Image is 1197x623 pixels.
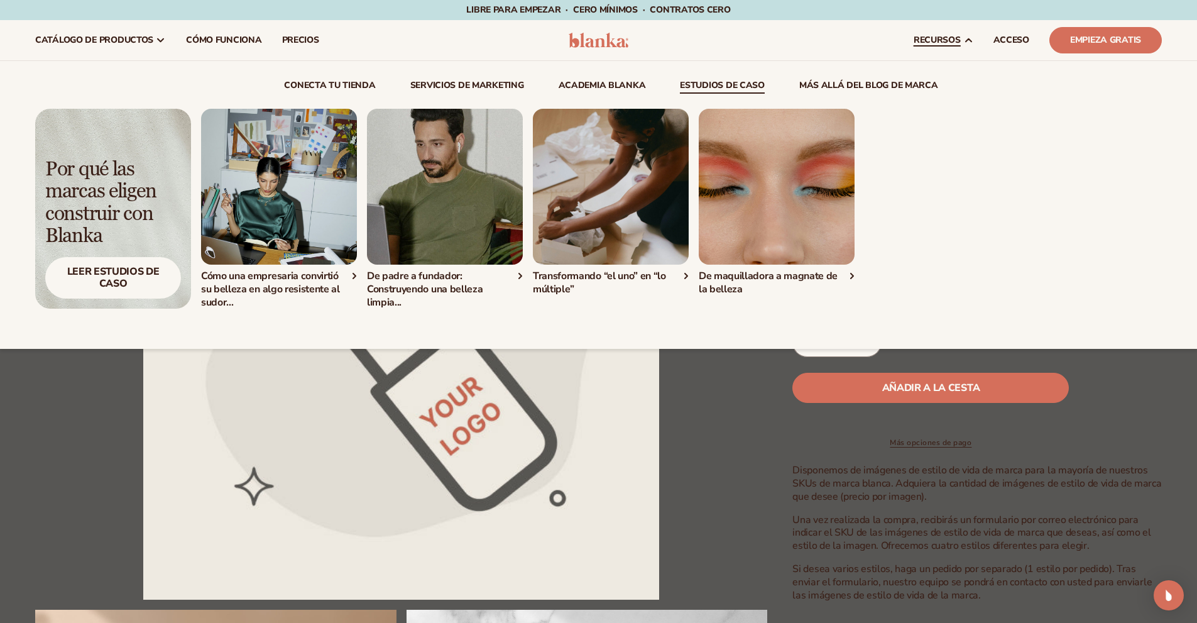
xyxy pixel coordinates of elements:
[35,109,191,309] a: Fondo claro con sombra. Por qué las marcas eligen construir con Blanka Leer estudios de caso
[45,157,156,248] font: Por qué las marcas eligen construir con Blanka
[201,269,340,309] font: Cómo una empresaria convirtió su belleza en algo resistente al sudor...
[643,4,645,16] font: ·
[993,34,1029,46] font: ACCESO
[186,34,261,46] font: Cómo funciona
[466,4,560,16] font: Libre para empezar
[410,79,524,91] font: Servicios de marketing
[680,81,765,94] a: estudios de caso
[699,269,838,296] font: De maquilladora a magnate de la belleza
[1049,27,1162,53] a: Empieza gratis
[699,109,855,309] div: 4 / 4
[533,109,689,265] img: Persona empaquetando un pedido en una caja.
[367,109,523,265] img: Hombre sosteniendo una tableta en el sofá.
[914,34,961,46] font: recursos
[1154,580,1184,610] div: Abrir Intercom Messenger
[272,20,329,60] a: precios
[367,269,483,309] font: De padre a fundador: Construyendo una belleza limpia...
[890,438,971,448] font: Más opciones de pago
[792,463,1161,504] font: Disponemos de imágenes de estilo de vida de marca para la mayoría de nuestros SKUs de marca blanc...
[904,20,983,60] a: recursos
[35,34,153,46] font: catálogo de productos
[569,33,628,48] img: logo
[699,109,855,265] img: Ojos con maquillaje multicolor.
[25,20,176,60] a: catálogo de productos
[573,4,638,16] font: CERO mínimos
[284,81,375,94] a: conecta tu tienda
[533,269,666,296] font: Transformando “el uno” en “lo múltiple”
[282,34,319,46] font: precios
[533,109,689,309] div: 3 / 4
[67,265,160,290] font: Leer estudios de caso
[559,81,646,94] a: Academia Blanka
[799,79,938,91] font: Más allá del blog de marca
[35,109,191,309] img: Fondo claro con sombra.
[680,79,765,91] font: estudios de caso
[559,79,646,91] font: Academia Blanka
[201,109,357,309] div: 1 / 4
[792,373,1069,403] button: Añadir a la cesta
[1070,34,1141,46] font: Empieza gratis
[410,81,524,94] a: Servicios de marketing
[566,4,568,16] font: ·
[367,109,523,309] div: 2 / 4
[983,20,1039,60] a: ACCESO
[176,20,271,60] a: Cómo funciona
[533,109,689,296] a: Persona empaquetando un pedido en una caja. Transformando “el uno” en “lo múltiple”
[201,109,357,309] a: Mujer en el cargo. Cómo una empresaria convirtió su belleza en algo resistente al sudor...
[792,437,1069,448] a: Más opciones de pago
[792,562,1152,602] font: Si desea varios estilos, haga un pedido por separado (1 estilo por pedido). Tras enviar el formul...
[882,381,980,395] font: Añadir a la cesta
[284,79,375,91] font: conecta tu tienda
[799,81,938,94] a: Más allá del blog de marca
[367,109,523,309] a: Hombre sosteniendo una tableta en el sofá. De padre a fundador: Construyendo una belleza limpia...
[699,109,855,296] a: Ojos con maquillaje multicolor. De maquilladora a magnate de la belleza
[650,4,730,16] font: Contratos CERO
[201,109,357,265] img: Mujer en el cargo.
[792,513,1151,553] font: Una vez realizada la compra, recibirás un formulario por correo electrónico para indicar el SKU d...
